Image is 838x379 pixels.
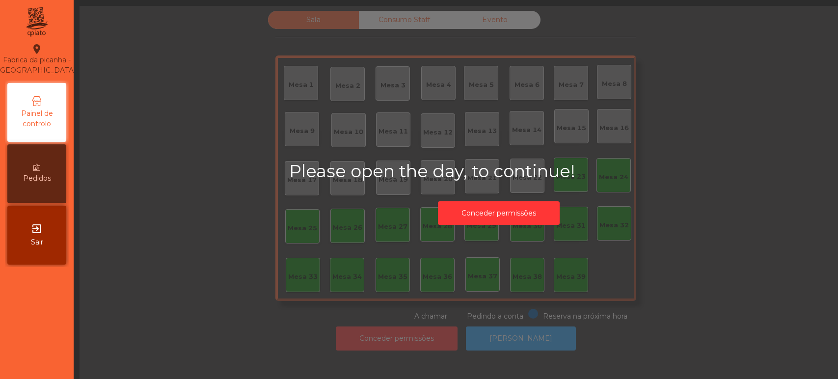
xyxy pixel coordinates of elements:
h2: Please open the day, to continue! [289,161,708,182]
i: location_on [31,43,43,55]
span: Sair [31,237,43,247]
img: qpiato [25,5,49,39]
i: exit_to_app [31,223,43,235]
span: Painel de controlo [10,108,64,129]
span: Pedidos [23,173,51,184]
button: Conceder permissões [438,201,560,225]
